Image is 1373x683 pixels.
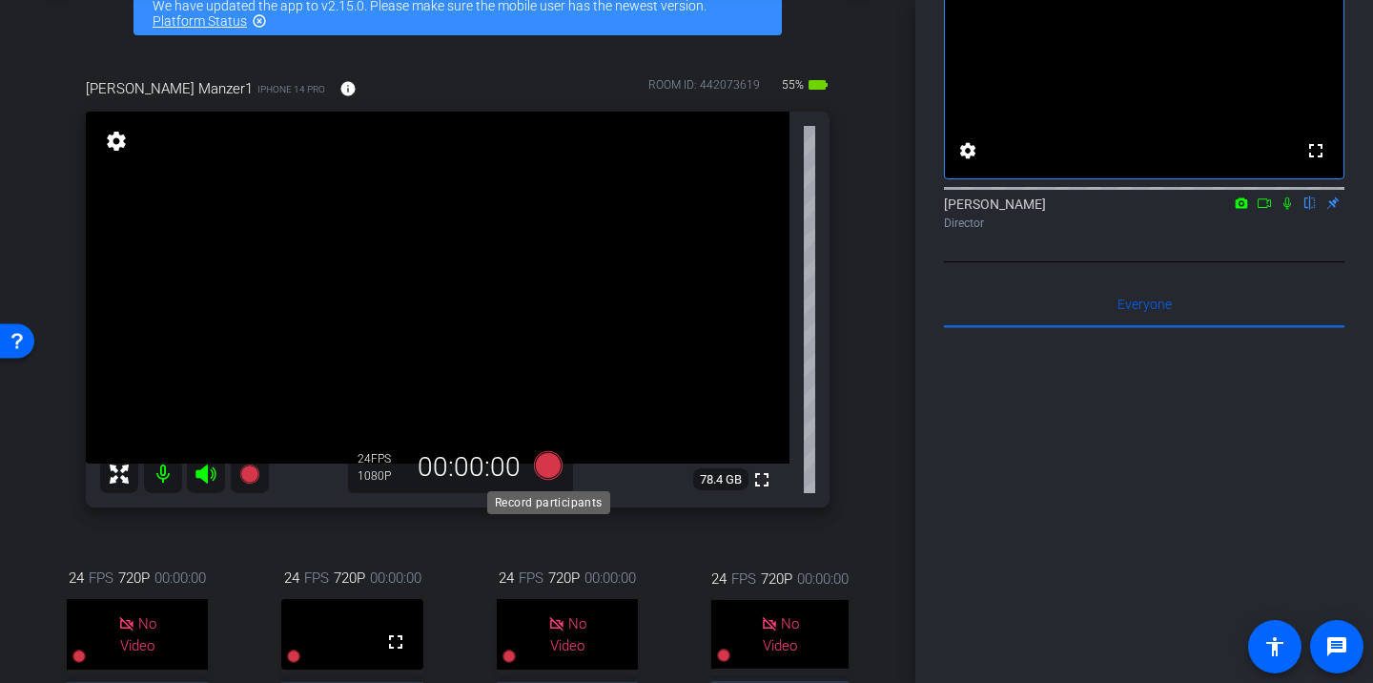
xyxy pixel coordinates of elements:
span: 24 [499,568,514,589]
mat-icon: fullscreen [384,631,407,653]
span: FPS [519,568,543,589]
span: 00:00:00 [797,569,849,590]
div: 1080P [358,468,405,484]
span: 720P [118,568,150,589]
span: No Video [550,615,586,654]
span: No Video [763,615,799,654]
div: Record participants [487,491,610,514]
span: 720P [761,569,792,590]
div: Director [944,215,1344,232]
mat-icon: fullscreen [750,468,773,491]
span: Everyone [1117,298,1172,311]
span: 55% [779,70,807,100]
mat-icon: accessibility [1263,635,1286,658]
div: 24 [358,451,405,466]
span: No Video [120,615,156,654]
mat-icon: highlight_off [252,13,267,29]
mat-icon: flip [1299,194,1322,211]
span: 24 [284,568,299,589]
div: ROOM ID: 442073619 [648,76,760,104]
span: iPhone 14 Pro [257,82,325,96]
span: 24 [711,569,727,590]
mat-icon: fullscreen [1304,139,1327,162]
span: FPS [731,569,756,590]
span: 00:00:00 [584,568,636,589]
mat-icon: info [339,80,357,97]
span: 24 [69,568,84,589]
span: FPS [304,568,329,589]
a: Platform Status [153,13,247,29]
span: 00:00:00 [154,568,206,589]
mat-icon: settings [956,139,979,162]
span: 720P [548,568,580,589]
span: 78.4 GB [693,468,748,491]
span: 720P [334,568,365,589]
div: [PERSON_NAME] [944,195,1344,232]
span: FPS [371,452,391,466]
span: FPS [89,568,113,589]
span: 00:00:00 [370,568,421,589]
mat-icon: message [1325,635,1348,658]
mat-icon: settings [103,130,130,153]
span: [PERSON_NAME] Manzer1 [86,78,253,99]
mat-icon: battery_std [807,73,830,96]
div: 00:00:00 [405,451,533,484]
